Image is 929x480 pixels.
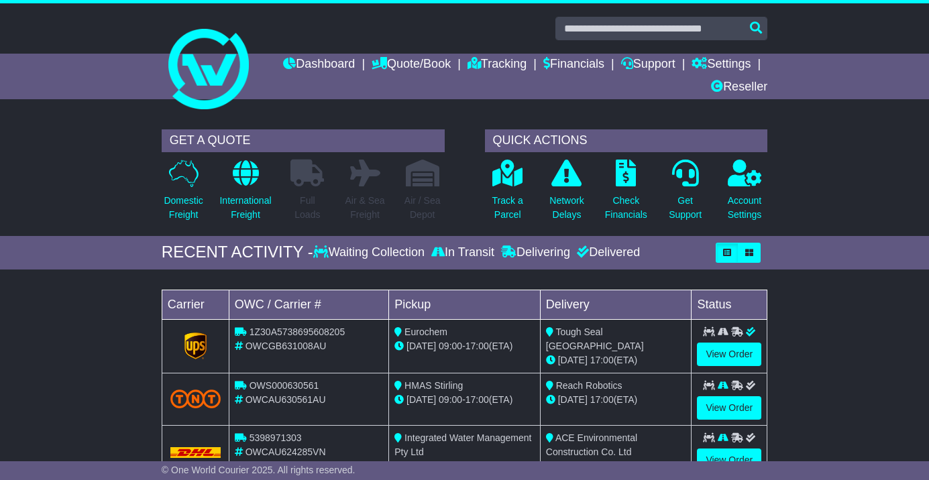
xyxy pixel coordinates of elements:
div: (ETA) [546,353,686,367]
span: © One World Courier 2025. All rights reserved. [162,465,356,475]
td: Pickup [389,290,541,319]
span: Reach Robotics [556,380,622,391]
span: [DATE] [406,341,436,351]
td: Delivery [540,290,692,319]
span: 17:00 [466,394,489,405]
span: 12:19 [439,461,462,471]
span: OWCGB631008AU [245,341,327,351]
div: (ETA) [546,459,686,473]
a: Settings [692,54,751,76]
td: OWC / Carrier # [229,290,388,319]
a: View Order [697,448,761,472]
span: [DATE] [558,355,588,365]
span: 09:00 [439,394,462,405]
p: Get Support [669,194,702,222]
p: Domestic Freight [164,194,203,222]
img: TNT_Domestic.png [170,389,221,408]
a: Reseller [711,76,767,99]
a: AccountSettings [727,159,763,229]
div: - (ETA) [394,339,535,353]
a: InternationalFreight [219,159,272,229]
span: 17:00 [590,355,614,365]
a: CheckFinancials [604,159,648,229]
a: Tracking [468,54,527,76]
div: Waiting Collection [313,245,428,260]
p: International Freight [219,194,271,222]
span: OWS000630561 [250,380,319,391]
a: Track aParcel [492,159,524,229]
span: HMAS Stirling [404,380,463,391]
a: Financials [543,54,604,76]
span: 17:00 [590,461,614,471]
span: OWCAU630561AU [245,394,326,405]
img: DHL.png [170,447,221,458]
a: View Order [697,396,761,420]
span: [DATE] [406,394,436,405]
p: Account Settings [728,194,762,222]
a: NetworkDelays [549,159,584,229]
span: 17:00 [590,394,614,405]
a: View Order [697,343,761,366]
a: Support [621,54,675,76]
span: 1Z30A5738695608205 [250,326,345,337]
a: Quote/Book [372,54,451,76]
span: Eurochem [404,326,447,337]
p: Track a Parcel [492,194,523,222]
span: [DATE] [558,394,588,405]
a: DomesticFreight [163,159,203,229]
span: ACE Environmental Construction Co. Ltd [546,432,637,457]
span: Tough Seal [GEOGRAPHIC_DATA] [546,326,644,351]
p: Air & Sea Freight [345,194,384,222]
div: Delivered [573,245,640,260]
div: (ETA) [546,393,686,407]
div: - (ETA) [394,393,535,407]
p: Check Financials [605,194,647,222]
span: 17:00 [466,341,489,351]
p: Full Loads [290,194,324,222]
span: [DATE] [406,461,436,471]
a: GetSupport [668,159,702,229]
div: In Transit [428,245,498,260]
span: OWCAU624285VN [245,446,326,457]
td: Carrier [162,290,229,319]
span: Integrated Water Management Pty Ltd [394,432,531,457]
a: Dashboard [283,54,355,76]
td: Status [692,290,767,319]
p: Air / Sea Depot [404,194,441,222]
div: QUICK ACTIONS [485,129,768,152]
div: RECENT ACTIVITY - [162,243,313,262]
div: - (ETA) [394,459,535,473]
img: GetCarrierServiceLogo [184,333,207,359]
span: 09:00 [439,341,462,351]
span: [DATE] [558,461,588,471]
div: GET A QUOTE [162,129,445,152]
span: 5398971303 [250,432,302,443]
span: 17:00 [466,461,489,471]
div: Delivering [498,245,573,260]
p: Network Delays [549,194,584,222]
